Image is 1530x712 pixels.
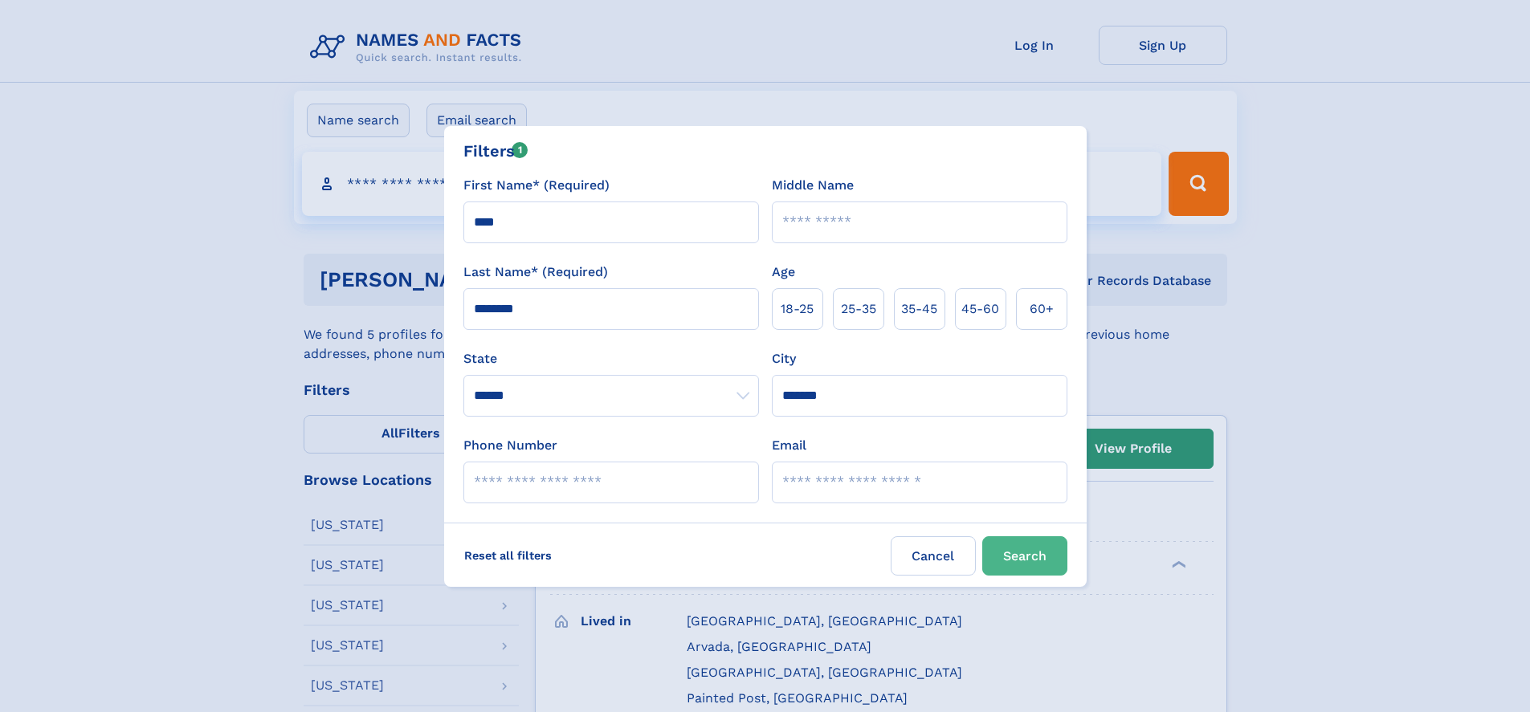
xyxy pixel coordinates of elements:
[891,536,976,576] label: Cancel
[781,299,814,319] span: 18‑25
[772,436,806,455] label: Email
[463,349,759,368] label: State
[772,176,854,195] label: Middle Name
[841,299,876,319] span: 25‑35
[463,139,528,163] div: Filters
[463,262,608,282] label: Last Name* (Required)
[982,536,1067,576] button: Search
[772,349,796,368] label: City
[1030,299,1054,319] span: 60+
[961,299,999,319] span: 45‑60
[901,299,937,319] span: 35‑45
[463,436,557,455] label: Phone Number
[772,262,795,282] label: Age
[454,536,562,575] label: Reset all filters
[463,176,610,195] label: First Name* (Required)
